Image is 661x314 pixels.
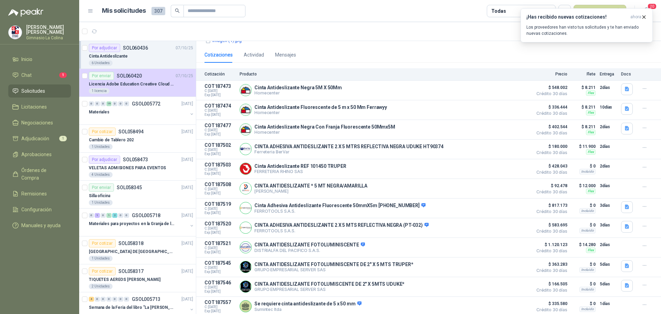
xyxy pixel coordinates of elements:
div: Por cotizar [89,128,116,136]
p: Cinta Adhesiva Antideslizante Fluorescente 50mmX5m [PHONE_NUMBER] [254,203,426,209]
p: FERROTOOLS S.A.S. [254,209,426,214]
p: SOL058494 [118,129,144,134]
p: 5 días [600,260,617,269]
a: Aprobaciones [8,148,71,161]
span: Exp: [DATE] [204,152,235,156]
p: Materiales para proyectos en la Granja de la UI [89,221,175,227]
p: SOL058318 [118,241,144,246]
p: 2 días [600,142,617,151]
p: Homecenter [254,110,387,115]
div: 1 [106,213,112,218]
div: 0 [101,213,106,218]
img: Company Logo [240,242,251,253]
span: Crédito 30 días [533,190,567,194]
div: 2 [112,213,117,218]
span: $ 92.478 [533,182,567,190]
p: SOL060436 [123,45,148,50]
p: Licencia Adobe Education Creative Cloud for enterprise license lab and classroom [89,81,175,88]
p: Docs [621,72,635,77]
span: Crédito 30 días [533,92,567,96]
span: Crédito 30 días [533,151,567,155]
span: C: [DATE] [204,187,235,191]
p: $ 0 [571,162,596,170]
span: $ 180.000 [533,142,567,151]
p: $ 0 [571,280,596,288]
p: Cinta Antideslizante Negra Con Franja Fluorescente 50Mmx5M [254,124,395,130]
div: Por adjudicar [89,155,120,164]
div: Flex [586,90,596,96]
span: 1 [59,72,67,78]
span: Crédito 30 días [533,170,567,174]
span: $ 166.505 [533,280,567,288]
div: Incluido [579,306,596,312]
p: COT187477 [204,123,235,128]
p: [DATE] [181,268,193,275]
p: COT187521 [204,241,235,246]
div: 0 [124,213,129,218]
span: Adjudicación [21,135,49,142]
p: [DATE] [181,129,193,135]
p: COT187519 [204,201,235,207]
p: GRUPO EMPRESARIAL SERVER SAS [254,287,405,292]
p: Precio [533,72,567,77]
p: Cinta Antideslizante Negra 5M X 50Mm [254,85,342,90]
p: Cinta Antideslizante [89,53,128,60]
p: $ 8.211 [571,123,596,131]
p: [DATE] [181,212,193,219]
span: Exp: [DATE] [204,191,235,195]
div: Flex [586,130,596,135]
p: [PERSON_NAME] [PERSON_NAME] [26,25,71,34]
a: Chat1 [8,69,71,82]
p: COT187508 [204,182,235,187]
p: COT187502 [204,142,235,148]
p: 2 días [600,162,617,170]
span: Exp: [DATE] [204,172,235,176]
div: Incluido [579,287,596,292]
div: 0 [89,101,94,106]
span: Negociaciones [21,119,53,126]
p: [DATE] [181,296,193,303]
p: COT187503 [204,162,235,168]
p: 3 días [600,221,617,229]
img: Company Logo [240,222,251,233]
span: Manuales y ayuda [21,222,61,229]
span: C: [DATE] [204,246,235,250]
p: [PERSON_NAME] [254,189,367,194]
p: $ 0 [571,201,596,210]
span: Licitaciones [21,103,47,111]
a: Negociaciones [8,116,71,129]
span: ahora [630,14,641,20]
div: Por cotizar [89,239,116,247]
p: 2 días [600,241,617,249]
div: 0 [124,101,129,106]
p: Cinta Antideslizante Fluorescente de 5 m x 50 Mm Ferrawyy [254,104,387,110]
div: Mensajes [275,51,296,59]
p: TIQUETES AEREOS [PERSON_NAME] [89,276,160,283]
span: C: [DATE] [204,168,235,172]
p: GSOL005713 [132,297,160,302]
img: Company Logo [9,26,22,39]
img: Company Logo [240,143,251,155]
p: [DATE] [181,156,193,163]
a: Licitaciones [8,100,71,113]
p: 07/10/25 [176,73,193,79]
img: Company Logo [240,281,251,292]
span: Crédito 30 días [533,288,567,292]
img: Company Logo [240,183,251,194]
p: $ 0 [571,221,596,229]
span: C: [DATE] [204,207,235,211]
div: 1 [95,213,100,218]
p: Los proveedores han visto tus solicitudes y te han enviado nuevas cotizaciones. [526,24,647,37]
div: 0 [95,101,100,106]
span: $ 336.444 [533,103,567,111]
div: Flex [586,149,596,155]
span: Remisiones [21,190,47,197]
p: 07/10/25 [176,45,193,51]
div: Cotizaciones [204,51,233,59]
a: Por cotizarSOL058318[DATE] [GEOGRAPHIC_DATA] DE [GEOGRAPHIC_DATA]1 Unidades [79,236,196,264]
div: 0 [95,297,100,302]
p: FERROTOOLS S.A.S. [254,228,429,233]
div: 4 Unidades [89,172,113,178]
p: Semana de la Feria del libro "La [PERSON_NAME]" [89,304,175,311]
p: Homecenter [254,130,395,135]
